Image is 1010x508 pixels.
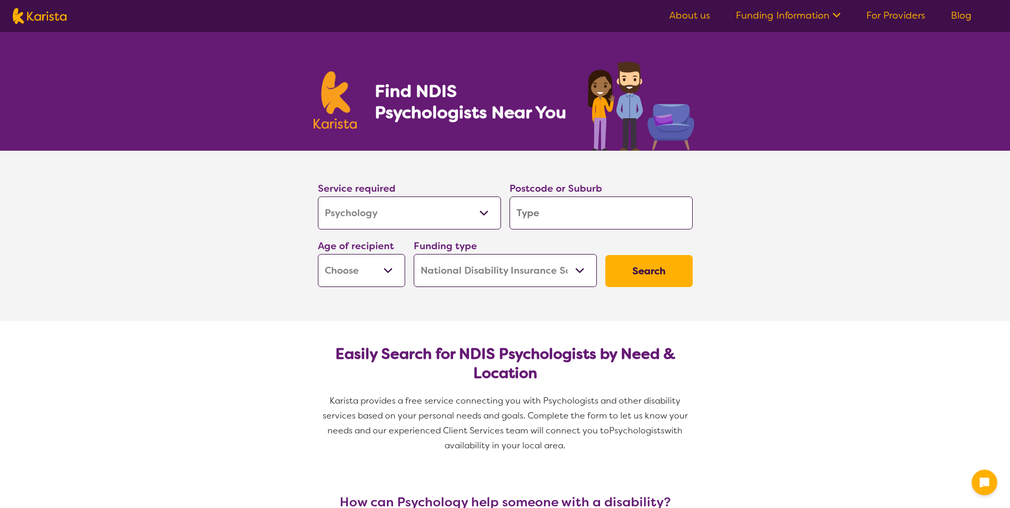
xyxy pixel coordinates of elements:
a: About us [669,9,710,22]
label: Postcode or Suburb [510,182,602,195]
label: Service required [318,182,396,195]
a: Funding Information [736,9,841,22]
img: psychology [584,58,697,151]
span: Karista provides a free service connecting you with Psychologists and other disability services b... [323,395,690,436]
label: Age of recipient [318,240,394,252]
img: Karista logo [13,8,67,24]
a: For Providers [866,9,925,22]
input: Type [510,196,693,230]
span: Psychologists [609,425,664,436]
h2: Easily Search for NDIS Psychologists by Need & Location [326,345,684,383]
label: Funding type [414,240,477,252]
h1: Find NDIS Psychologists Near You [375,80,572,123]
a: Blog [951,9,972,22]
button: Search [605,255,693,287]
img: Karista logo [314,71,357,129]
